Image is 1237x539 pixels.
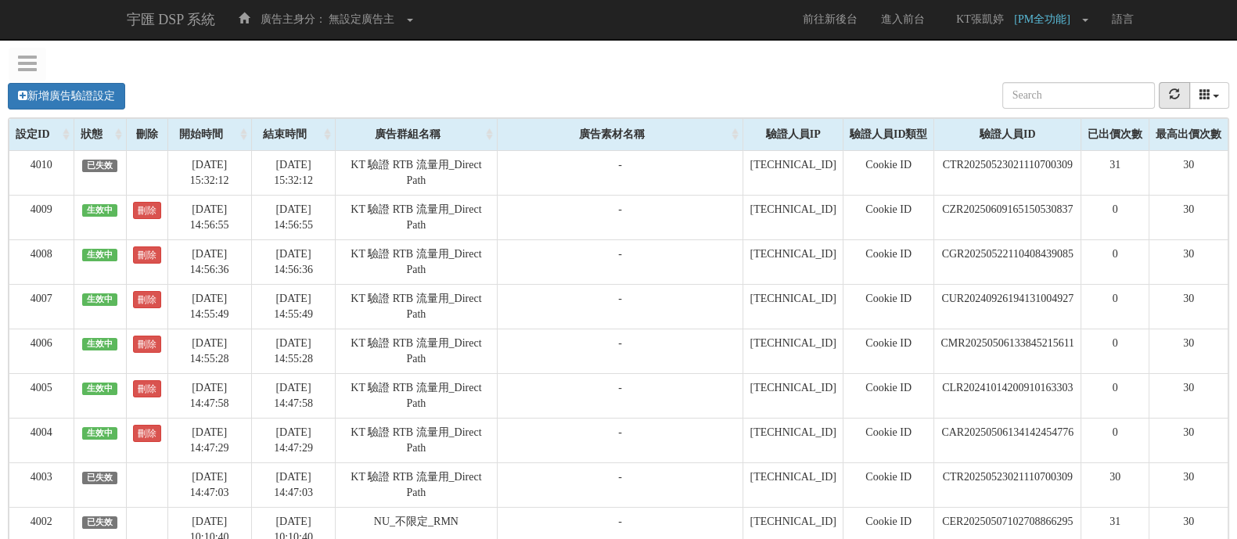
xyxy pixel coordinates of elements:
[9,195,74,239] td: 4009
[167,373,251,418] td: [DATE] 14:47:58
[1081,150,1149,195] td: 31
[9,462,74,507] td: 4003
[133,202,161,219] a: 刪除
[167,462,251,507] td: [DATE] 14:47:03
[261,13,326,25] span: 廣告主身分：
[1081,239,1149,284] td: 0
[336,284,497,329] td: KT 驗證 RTB 流量用_Direct Path
[168,119,251,150] div: 開始時間
[251,462,335,507] td: [DATE] 14:47:03
[1159,82,1190,109] button: refresh
[743,195,843,239] td: [TECHNICAL_ID]
[251,373,335,418] td: [DATE] 14:47:58
[743,462,843,507] td: [TECHNICAL_ID]
[743,150,843,195] td: [TECHNICAL_ID]
[167,195,251,239] td: [DATE] 14:56:55
[82,383,118,395] span: 生效中
[497,284,743,329] td: -
[934,329,1081,373] td: CMR20250506133845215611
[743,119,842,150] div: 驗證人員IP
[336,462,497,507] td: KT 驗證 RTB 流量用_Direct Path
[251,418,335,462] td: [DATE] 14:47:29
[1002,82,1155,109] input: Search
[743,239,843,284] td: [TECHNICAL_ID]
[1149,373,1228,418] td: 30
[1189,82,1230,109] div: Columns
[497,239,743,284] td: -
[934,195,1081,239] td: CZR20250609165150530837
[167,418,251,462] td: [DATE] 14:47:29
[934,462,1081,507] td: CTR20250523021110700309
[497,150,743,195] td: -
[743,329,843,373] td: [TECHNICAL_ID]
[498,119,743,150] div: 廣告素材名稱
[934,418,1081,462] td: CAR20250506134142454776
[133,380,161,397] a: 刪除
[934,284,1081,329] td: CUR20240926194131004927
[9,284,74,329] td: 4007
[1149,329,1228,373] td: 30
[251,239,335,284] td: [DATE] 14:56:36
[497,329,743,373] td: -
[843,239,934,284] td: Cookie ID
[82,472,118,484] span: 已失效
[251,284,335,329] td: [DATE] 14:55:49
[1149,239,1228,284] td: 30
[9,239,74,284] td: 4008
[336,239,497,284] td: KT 驗證 RTB 流量用_Direct Path
[336,195,497,239] td: KT 驗證 RTB 流量用_Direct Path
[497,462,743,507] td: -
[251,329,335,373] td: [DATE] 14:55:28
[82,338,118,350] span: 生效中
[82,160,118,172] span: 已失效
[252,119,335,150] div: 結束時間
[1081,373,1149,418] td: 0
[133,246,161,264] a: 刪除
[1189,82,1230,109] button: columns
[9,418,74,462] td: 4004
[934,119,1081,150] div: 驗證人員ID
[1149,195,1228,239] td: 30
[1149,150,1228,195] td: 30
[82,427,118,440] span: 生效中
[843,462,934,507] td: Cookie ID
[948,13,1012,25] span: KT張凱婷
[251,150,335,195] td: [DATE] 15:32:12
[82,293,118,306] span: 生效中
[82,249,118,261] span: 生效中
[9,373,74,418] td: 4005
[1149,462,1228,507] td: 30
[167,284,251,329] td: [DATE] 14:55:49
[74,119,126,150] div: 狀態
[1081,195,1149,239] td: 0
[843,150,934,195] td: Cookie ID
[843,195,934,239] td: Cookie ID
[1081,462,1149,507] td: 30
[743,284,843,329] td: [TECHNICAL_ID]
[1081,284,1149,329] td: 0
[251,195,335,239] td: [DATE] 14:56:55
[1014,13,1078,25] span: [PM全功能]
[497,418,743,462] td: -
[336,150,497,195] td: KT 驗證 RTB 流量用_Direct Path
[1081,329,1149,373] td: 0
[167,239,251,284] td: [DATE] 14:56:36
[843,119,934,150] div: 驗證人員ID類型
[1149,418,1228,462] td: 30
[743,373,843,418] td: [TECHNICAL_ID]
[9,150,74,195] td: 4010
[843,284,934,329] td: Cookie ID
[133,425,161,442] a: 刪除
[167,150,251,195] td: [DATE] 15:32:12
[329,13,394,25] span: 無設定廣告主
[9,119,74,150] div: 設定ID
[336,329,497,373] td: KT 驗證 RTB 流量用_Direct Path
[843,418,934,462] td: Cookie ID
[497,195,743,239] td: -
[743,418,843,462] td: [TECHNICAL_ID]
[1081,119,1149,150] div: 已出價次數
[336,119,496,150] div: 廣告群組名稱
[133,336,161,353] a: 刪除
[843,373,934,418] td: Cookie ID
[934,239,1081,284] td: CGR20250522110408439085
